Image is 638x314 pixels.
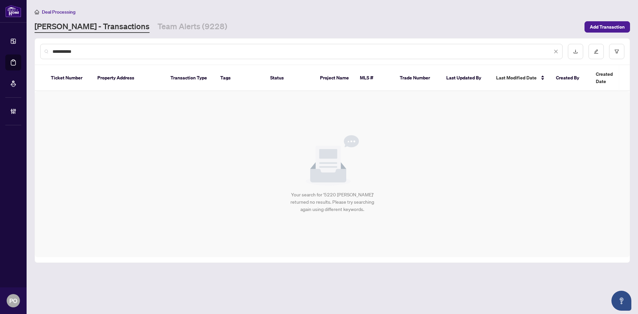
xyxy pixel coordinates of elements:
th: Tags [215,65,265,91]
span: edit [594,49,598,54]
th: Status [265,65,315,91]
a: Team Alerts (9228) [158,21,227,33]
button: edit [588,44,604,59]
th: Created Date [590,65,637,91]
span: filter [614,49,619,54]
th: Project Name [315,65,355,91]
span: Last Modified Date [496,74,537,81]
th: Trade Number [394,65,441,91]
th: Property Address [92,65,165,91]
button: Open asap [611,291,631,311]
th: MLS # [355,65,394,91]
span: Deal Processing [42,9,75,15]
button: download [568,44,583,59]
img: logo [5,5,21,17]
button: Add Transaction [585,21,630,33]
th: Last Modified Date [491,65,551,91]
a: [PERSON_NAME] - Transactions [35,21,150,33]
th: Ticket Number [46,65,92,91]
span: download [573,49,578,54]
span: Add Transaction [590,22,625,32]
span: Created Date [596,70,624,85]
button: filter [609,44,624,59]
span: PO [9,296,17,305]
div: Your search for '5220 [PERSON_NAME]' returned no results. Please try searching again using differ... [287,191,377,213]
th: Created By [551,65,590,91]
th: Last Updated By [441,65,491,91]
th: Transaction Type [165,65,215,91]
span: home [35,10,39,14]
span: close [554,49,558,54]
img: Null State Icon [306,135,359,186]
